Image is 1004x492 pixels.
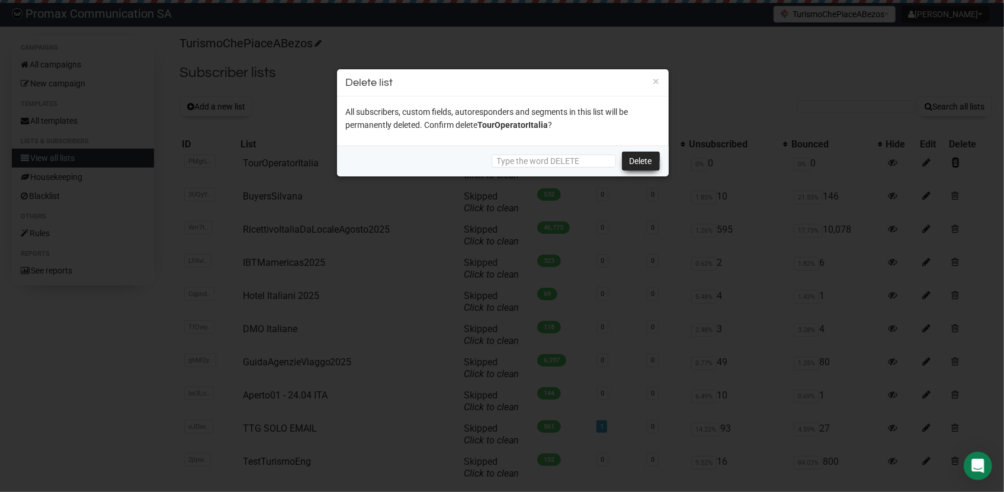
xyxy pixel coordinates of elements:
div: Open Intercom Messenger [964,452,992,480]
button: × [653,76,660,86]
input: Type the word DELETE [492,155,616,168]
p: All subscribers, custom fields, autoresponders and segments in this list will be permanently dele... [346,105,660,131]
h3: Delete list [346,75,660,91]
span: TourOperatorItalia [478,120,548,130]
a: Delete [622,152,660,171]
